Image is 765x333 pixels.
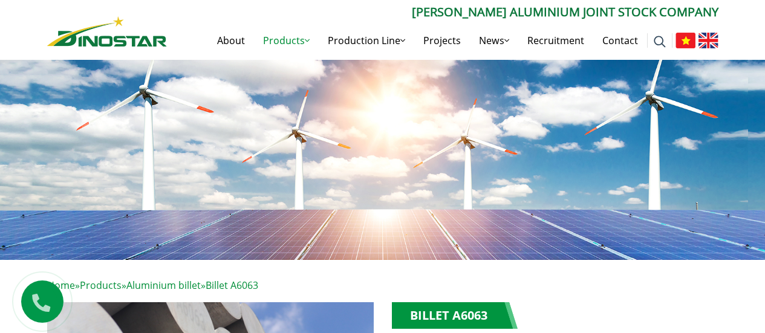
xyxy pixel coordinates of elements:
[126,279,201,292] a: Aluminium billet
[593,21,647,60] a: Contact
[414,21,470,60] a: Projects
[675,33,695,48] img: Tiếng Việt
[392,302,518,329] h1: Billet A6063
[698,33,718,48] img: English
[654,36,666,48] img: search
[47,279,258,292] span: » » »
[518,21,593,60] a: Recruitment
[80,279,122,292] a: Products
[208,21,254,60] a: About
[167,3,718,21] p: [PERSON_NAME] Aluminium Joint Stock Company
[47,16,167,47] img: Nhôm Dinostar
[206,279,258,292] span: Billet A6063
[470,21,518,60] a: News
[254,21,319,60] a: Products
[319,21,414,60] a: Production Line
